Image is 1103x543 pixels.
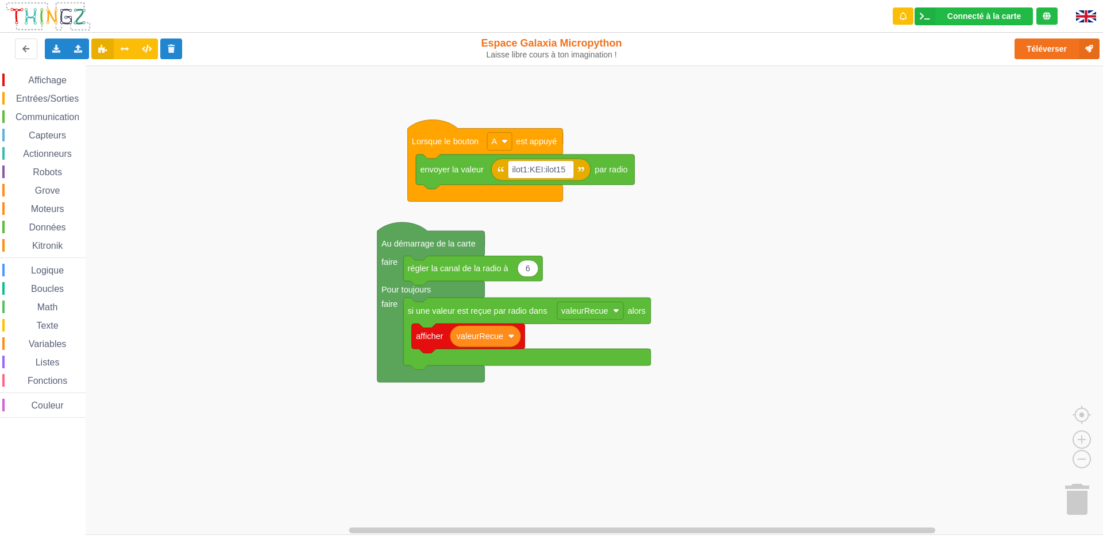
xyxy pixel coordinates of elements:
text: Au démarrage de la carte [381,239,476,248]
text: A [491,137,497,146]
span: Listes [34,357,61,367]
span: Communication [14,112,81,122]
div: Ta base fonctionne bien ! [915,7,1033,25]
span: Texte [34,321,60,330]
span: Math [36,302,60,312]
text: faire [381,299,398,309]
text: envoyer la valeur [420,165,484,174]
text: ilot1:KEI:ilot15 [512,165,565,174]
div: Tu es connecté au serveur de création de Thingz [1036,7,1058,25]
span: Actionneurs [21,149,74,159]
span: Grove [33,186,62,195]
div: Connecté à la carte [947,12,1021,20]
button: Téléverser [1015,38,1100,59]
span: Logique [29,265,65,275]
span: Données [28,222,68,232]
text: alors [627,306,645,315]
text: régler la canal de la radio à [408,264,509,273]
text: est appuyé [516,137,557,146]
text: si une valeur est reçue par radio dans [408,306,547,315]
img: gb.png [1076,10,1096,22]
text: faire [381,257,398,267]
text: par radio [595,165,627,174]
span: Robots [31,167,64,177]
span: Moteurs [29,204,66,214]
text: Lorsque le bouton [412,137,479,146]
img: thingz_logo.png [5,1,91,32]
span: Fonctions [26,376,69,386]
div: Espace Galaxia Micropython [456,37,648,60]
text: 6 [526,264,530,273]
text: afficher [416,332,443,341]
text: valeurRecue [561,306,608,315]
text: Pour toujours [381,284,431,294]
span: Capteurs [27,130,68,140]
span: Entrées/Sorties [14,94,80,103]
span: Variables [27,339,68,349]
span: Boucles [29,284,65,294]
span: Couleur [30,400,65,410]
span: Kitronik [30,241,64,251]
span: Affichage [26,75,68,85]
text: valeurRecue [457,332,504,341]
div: Laisse libre cours à ton imagination ! [456,50,648,60]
